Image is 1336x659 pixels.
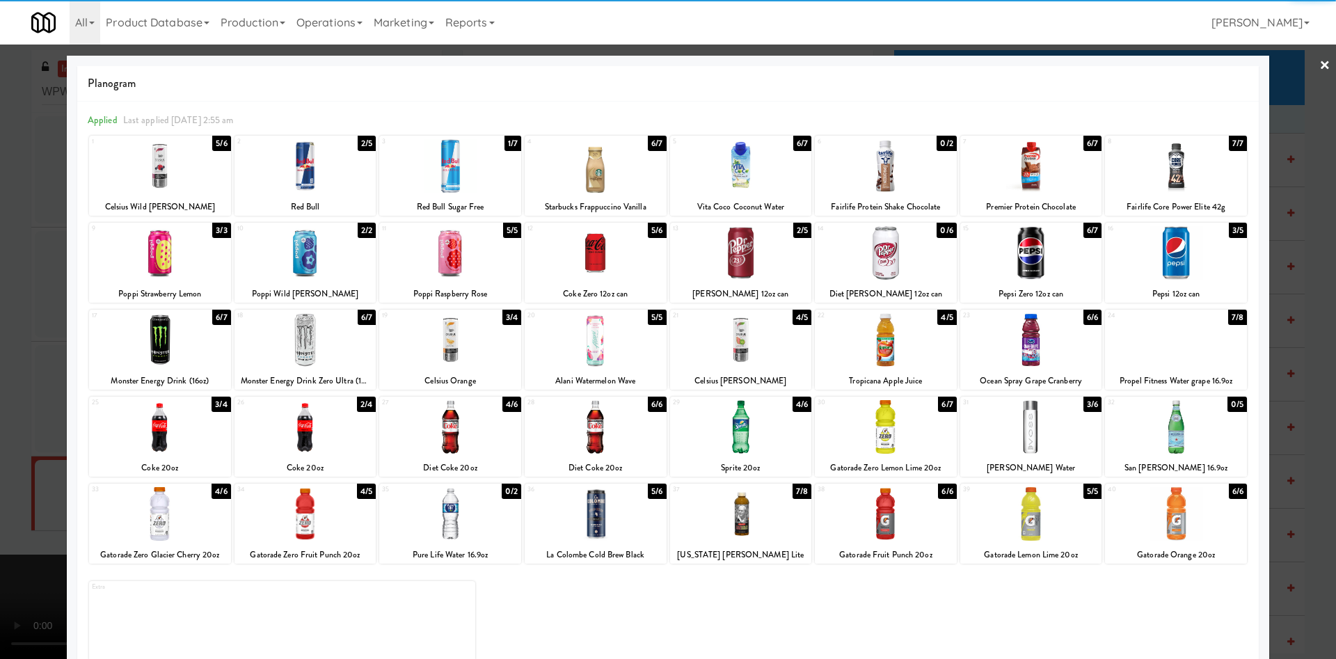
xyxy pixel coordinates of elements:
[379,459,521,477] div: Diet Coke 20oz
[1108,136,1176,148] div: 8
[962,546,1100,564] div: Gatorade Lemon Lime 20oz
[670,546,812,564] div: [US_STATE] [PERSON_NAME] Lite
[672,546,810,564] div: [US_STATE] [PERSON_NAME] Lite
[937,310,956,325] div: 4/5
[815,285,957,303] div: Diet [PERSON_NAME] 12oz can
[815,223,957,303] div: 140/6Diet [PERSON_NAME] 12oz can
[91,546,229,564] div: Gatorade Zero Glacier Cherry 20oz
[673,484,741,495] div: 37
[1228,310,1247,325] div: 7/8
[381,285,519,303] div: Poppi Raspberry Rose
[525,136,667,216] div: 46/7Starbucks Frappuccino Vanilla
[504,136,521,151] div: 1/7
[89,136,231,216] div: 15/6Celsius Wild [PERSON_NAME]
[672,459,810,477] div: Sprite 20oz
[672,285,810,303] div: [PERSON_NAME] 12oz can
[527,285,665,303] div: Coke Zero 12oz can
[962,372,1100,390] div: Ocean Spray Grape Cranberry
[237,285,374,303] div: Poppi Wild [PERSON_NAME]
[793,223,811,238] div: 2/5
[962,198,1100,216] div: Premier Protein Chocolate
[381,546,519,564] div: Pure Life Water 16.9oz
[670,484,812,564] div: 377/8[US_STATE] [PERSON_NAME] Lite
[237,459,374,477] div: Coke 20oz
[212,223,230,238] div: 3/3
[502,397,521,412] div: 4/6
[527,459,665,477] div: Diet Coke 20oz
[815,310,957,390] div: 224/5Tropicana Apple Juice
[89,459,231,477] div: Coke 20oz
[817,546,955,564] div: Gatorade Fruit Punch 20oz
[89,397,231,477] div: 253/4Coke 20oz
[962,459,1100,477] div: [PERSON_NAME] Water
[670,223,812,303] div: 132/5[PERSON_NAME] 12oz can
[815,372,957,390] div: Tropicana Apple Juice
[234,546,376,564] div: Gatorade Zero Fruit Punch 20oz
[1105,310,1247,390] div: 247/8Propel Fitness Water grape 16.9oz
[358,223,376,238] div: 2/2
[92,310,160,321] div: 17
[1083,223,1102,238] div: 6/7
[793,397,811,412] div: 4/6
[817,285,955,303] div: Diet [PERSON_NAME] 12oz can
[527,136,596,148] div: 4
[237,546,374,564] div: Gatorade Zero Fruit Punch 20oz
[237,223,305,235] div: 10
[1105,397,1247,477] div: 320/5San [PERSON_NAME] 16.9oz
[670,310,812,390] div: 214/5Celsius [PERSON_NAME]
[379,372,521,390] div: Celsius Orange
[527,223,596,235] div: 12
[960,198,1102,216] div: Premier Protein Chocolate
[527,484,596,495] div: 36
[234,372,376,390] div: Monster Energy Drink Zero Ultra (16oz)
[31,10,56,35] img: Micromart
[1229,484,1247,499] div: 6/6
[818,484,886,495] div: 38
[818,310,886,321] div: 22
[793,484,811,499] div: 7/8
[960,136,1102,216] div: 76/7Premier Protein Chocolate
[963,136,1031,148] div: 7
[648,397,666,412] div: 6/6
[525,198,667,216] div: Starbucks Frappuccino Vanilla
[525,372,667,390] div: Alani Watermelon Wave
[960,285,1102,303] div: Pepsi Zero 12oz can
[670,372,812,390] div: Celsius [PERSON_NAME]
[381,198,519,216] div: Red Bull Sugar Free
[963,397,1031,408] div: 31
[525,223,667,303] div: 125/6Coke Zero 12oz can
[91,372,229,390] div: Monster Energy Drink (16oz)
[962,285,1100,303] div: Pepsi Zero 12oz can
[502,310,521,325] div: 3/4
[358,136,376,151] div: 2/5
[91,285,229,303] div: Poppi Strawberry Lemon
[237,484,305,495] div: 34
[1105,484,1247,564] div: 406/6Gatorade Orange 20oz
[817,372,955,390] div: Tropicana Apple Juice
[937,223,956,238] div: 0/6
[1105,546,1247,564] div: Gatorade Orange 20oz
[793,310,811,325] div: 4/5
[379,285,521,303] div: Poppi Raspberry Rose
[818,397,886,408] div: 30
[237,136,305,148] div: 2
[960,310,1102,390] div: 236/6Ocean Spray Grape Cranberry
[817,459,955,477] div: Gatorade Zero Lemon Lime 20oz
[673,136,741,148] div: 5
[1083,397,1102,412] div: 3/6
[963,484,1031,495] div: 39
[234,459,376,477] div: Coke 20oz
[92,581,282,593] div: Extra
[89,310,231,390] div: 176/7Monster Energy Drink (16oz)
[357,484,376,499] div: 4/5
[673,310,741,321] div: 21
[960,484,1102,564] div: 395/5Gatorade Lemon Lime 20oz
[91,198,229,216] div: Celsius Wild [PERSON_NAME]
[89,198,231,216] div: Celsius Wild [PERSON_NAME]
[817,198,955,216] div: Fairlife Protein Shake Chocolate
[815,484,957,564] div: 386/6Gatorade Fruit Punch 20oz
[92,136,160,148] div: 1
[379,546,521,564] div: Pure Life Water 16.9oz
[815,136,957,216] div: 60/2Fairlife Protein Shake Chocolate
[815,546,957,564] div: Gatorade Fruit Punch 20oz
